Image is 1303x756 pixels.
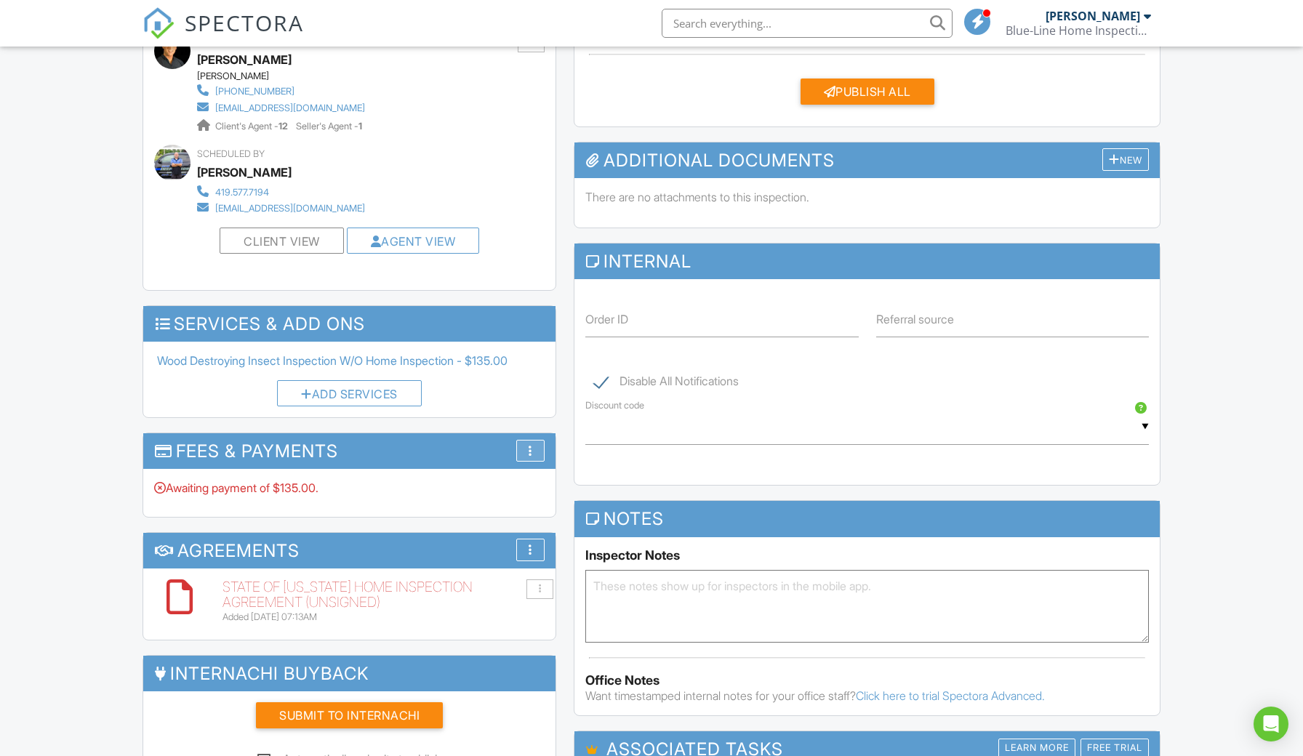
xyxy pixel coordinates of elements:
a: Click here to trial Spectora Advanced. [856,688,1045,703]
span: Client's Agent - [215,121,290,132]
a: [EMAIL_ADDRESS][DOMAIN_NAME] [197,99,365,115]
label: Referral source [876,311,954,327]
a: State of [US_STATE] Home Inspection Agreement (Unsigned) Added [DATE] 07:13AM [222,579,545,623]
div: Publish All [801,79,934,105]
input: Search everything... [662,9,953,38]
a: [EMAIL_ADDRESS][DOMAIN_NAME] [197,199,365,215]
label: Disable All Notifications [594,374,739,393]
h3: Fees & Payments [143,433,556,469]
h6: State of [US_STATE] Home Inspection Agreement (Unsigned) [222,579,545,610]
p: There are no attachments to this inspection. [585,189,1149,205]
h3: Services & Add ons [143,306,556,342]
a: SPECTORA [143,20,304,50]
span: Wood Destroying Insect Inspection W/O Home Inspection - $135.00 [157,353,508,368]
div: New [1102,148,1149,171]
span: SPECTORA [185,7,304,38]
a: Agent View [371,234,456,249]
span: Scheduled By [197,148,265,159]
div: Office Notes [585,673,1149,688]
h3: Notes [574,501,1160,536]
a: Submit To InterNACHI [256,712,443,727]
label: Order ID [585,311,628,327]
h5: Inspector Notes [585,548,1149,563]
a: [PHONE_NUMBER] [197,82,365,98]
img: The Best Home Inspection Software - Spectora [143,7,175,39]
div: [EMAIL_ADDRESS][DOMAIN_NAME] [215,203,365,214]
a: 419.577.7194 [197,183,365,199]
div: [PERSON_NAME] [197,161,292,183]
label: Discount code [585,399,644,412]
p: Want timestamped internal notes for your office staff? [585,688,1149,704]
div: Submit To InterNACHI [256,702,443,728]
strong: 1 [358,121,362,132]
div: [EMAIL_ADDRESS][DOMAIN_NAME] [215,102,365,114]
div: Add Services [277,380,422,406]
div: Blue-Line Home Inspections, LLC [1006,23,1151,38]
div: Open Intercom Messenger [1254,707,1288,741]
h3: Internal [574,244,1160,279]
h3: InterNACHI BuyBack [143,656,556,691]
div: 419.577.7194 [215,187,269,198]
div: [PERSON_NAME] [197,71,377,82]
a: [PERSON_NAME] [197,49,292,71]
li: Service: Wood Destroying Insect Inspection W/O Home Inspection [154,353,545,369]
h3: Agreements [143,533,556,568]
div: Awaiting payment of $135.00. [154,480,318,496]
div: Added [DATE] 07:13AM [222,611,545,623]
div: [PHONE_NUMBER] [215,86,294,97]
div: [PERSON_NAME] [1046,9,1140,23]
span: Seller's Agent - [296,121,362,132]
strong: 12 [278,121,288,132]
h3: Additional Documents [574,142,1160,178]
